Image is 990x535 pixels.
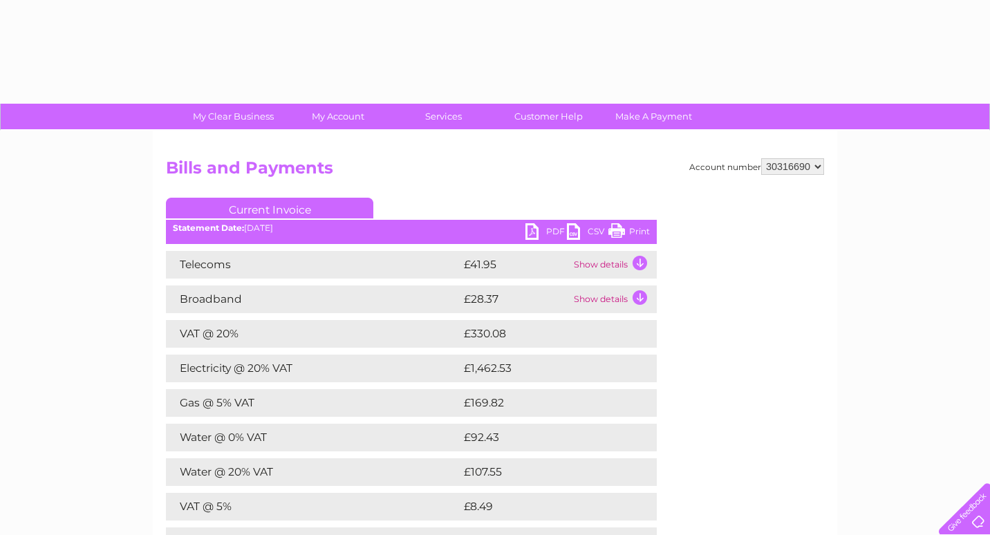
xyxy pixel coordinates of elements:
[460,320,633,348] td: £330.08
[166,223,657,233] div: [DATE]
[608,223,650,243] a: Print
[460,355,635,382] td: £1,462.53
[166,389,460,417] td: Gas @ 5% VAT
[570,251,657,279] td: Show details
[460,285,570,313] td: £28.37
[176,104,290,129] a: My Clear Business
[460,458,631,486] td: £107.55
[460,424,629,451] td: £92.43
[460,493,625,520] td: £8.49
[166,320,460,348] td: VAT @ 20%
[166,198,373,218] a: Current Invoice
[386,104,501,129] a: Services
[460,251,570,279] td: £41.95
[166,251,460,279] td: Telecoms
[173,223,244,233] b: Statement Date:
[166,424,460,451] td: Water @ 0% VAT
[166,458,460,486] td: Water @ 20% VAT
[166,493,460,520] td: VAT @ 5%
[567,223,608,243] a: CSV
[492,104,606,129] a: Customer Help
[597,104,711,129] a: Make A Payment
[460,389,632,417] td: £169.82
[689,158,824,175] div: Account number
[166,285,460,313] td: Broadband
[525,223,567,243] a: PDF
[166,355,460,382] td: Electricity @ 20% VAT
[281,104,395,129] a: My Account
[166,158,824,185] h2: Bills and Payments
[570,285,657,313] td: Show details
